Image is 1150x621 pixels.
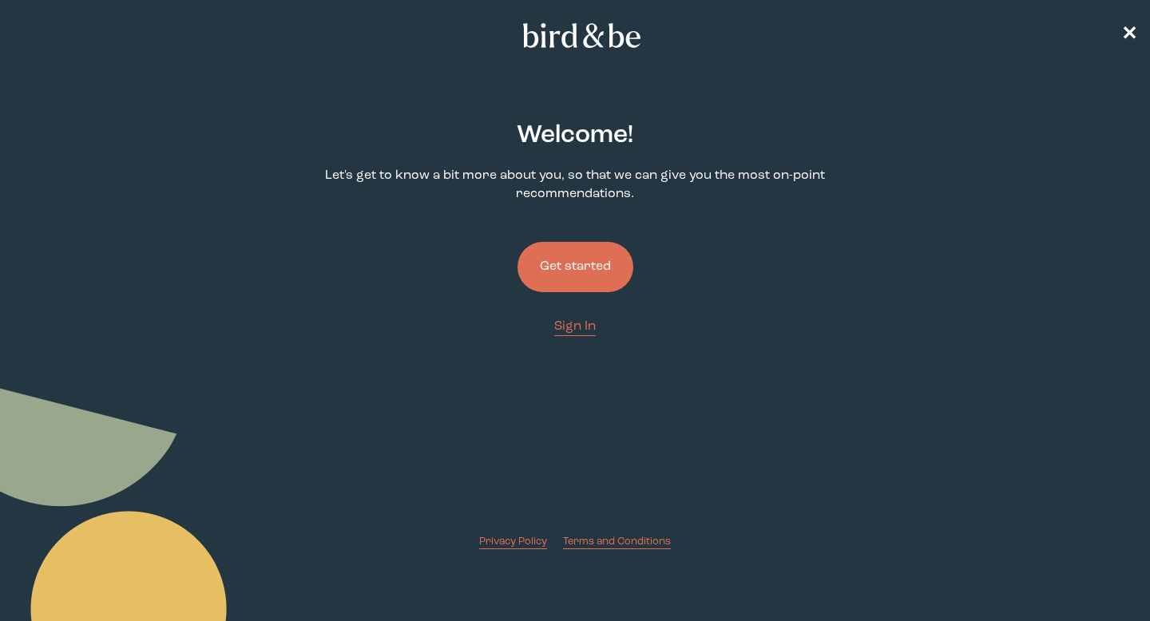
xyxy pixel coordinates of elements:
a: Sign In [554,318,596,336]
button: Get started [517,242,633,292]
span: Privacy Policy [479,536,547,547]
h2: Welcome ! [517,117,633,154]
span: Terms and Conditions [563,536,671,547]
a: Privacy Policy [479,534,547,549]
a: Terms and Conditions [563,534,671,549]
iframe: Gorgias live chat messenger [1070,546,1134,605]
span: Sign In [554,320,596,333]
a: ✕ [1121,22,1137,49]
span: ✕ [1121,26,1137,45]
p: Let's get to know a bit more about you, so that we can give you the most on-point recommendations. [300,167,850,204]
a: Get started [517,216,633,318]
